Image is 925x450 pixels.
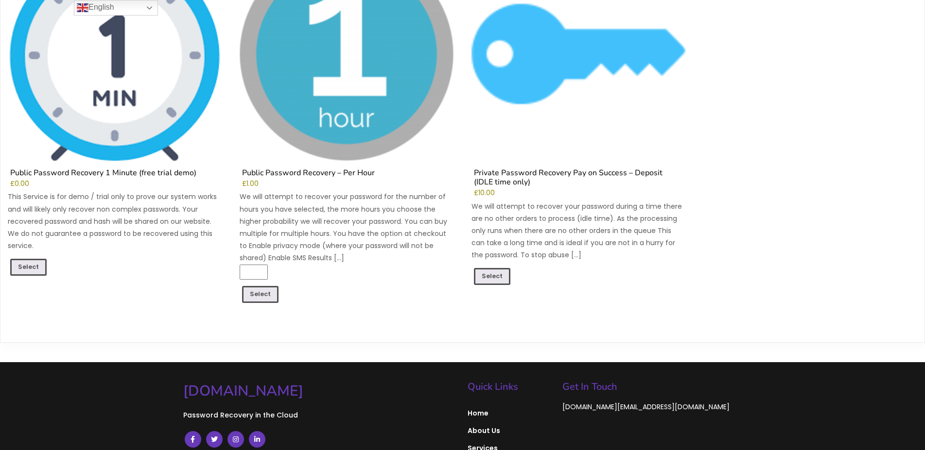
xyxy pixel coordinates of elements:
[474,188,478,198] span: £
[562,382,742,392] h5: Get In Touch
[10,179,29,188] bdi: 0.00
[468,409,553,417] span: Home
[242,179,246,188] span: £
[468,382,553,392] h5: Quick Links
[8,168,222,180] h2: Public Password Recovery 1 Minute (free trial demo)
[77,2,88,14] img: en
[240,265,268,280] input: Product quantity
[10,179,15,188] span: £
[468,422,553,439] a: About Us
[10,259,47,276] a: Read more about “Public Password Recovery 1 Minute (free trial demo)”
[240,191,454,264] p: We will attempt to recover your password for the number of hours you have selected, the more hour...
[183,382,458,400] a: [DOMAIN_NAME]
[468,404,553,422] a: Home
[471,168,685,189] h2: Private Password Recovery Pay on Success – Deposit (IDLE time only)
[183,408,458,422] p: Password Recovery in the Cloud
[240,168,454,180] h2: Public Password Recovery – Per Hour
[474,188,495,198] bdi: 10.00
[8,191,222,252] p: This Service is for demo / trial only to prove our system works and will likely only recover non ...
[562,402,730,412] a: [DOMAIN_NAME][EMAIL_ADDRESS][DOMAIN_NAME]
[242,179,259,188] bdi: 1.00
[242,286,279,303] a: Add to cart: “Public Password Recovery - Per Hour”
[471,200,685,262] p: We will attempt to recover your password during a time there are no other orders to process (idle...
[468,426,553,435] span: About Us
[474,268,510,285] a: Add to cart: “Private Password Recovery Pay on Success - Deposit (IDLE time only)”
